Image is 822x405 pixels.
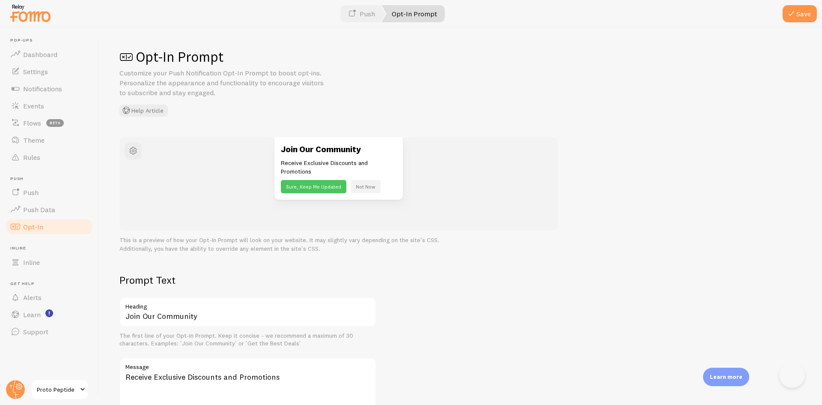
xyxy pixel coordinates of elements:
[5,132,93,149] a: Theme
[5,80,93,97] a: Notifications
[5,97,93,114] a: Events
[119,68,325,98] p: Customize your Push Notification Opt-In Prompt to boost opt-ins. Personalize the appearance and f...
[23,222,43,231] span: Opt-In
[23,102,44,110] span: Events
[119,105,168,117] button: Help Article
[10,38,93,43] span: Pop-ups
[23,153,40,162] span: Rules
[703,368,749,386] div: Learn more
[5,201,93,218] a: Push Data
[281,159,396,176] p: Receive Exclusive Discounts and Promotions
[10,281,93,287] span: Get Help
[37,384,77,395] span: Proto Peptide
[5,184,93,201] a: Push
[119,332,376,347] div: The first line of your Opt-In Prompt. Keep it concise - we recommend a maximum of 30 characters. ...
[672,282,810,362] iframe: Help Scout Beacon - Messages and Notifications
[281,144,396,155] h3: Join Our Community
[710,373,742,381] p: Learn more
[10,176,93,182] span: Push
[31,379,89,400] a: Proto Peptide
[45,309,53,317] svg: <p>Watch New Feature Tutorials!</p>
[23,327,48,336] span: Support
[119,236,558,253] p: This is a preview of how your Opt-In Prompt will look on your website. It may slightly vary depen...
[119,48,801,66] h1: Opt-In Prompt
[5,323,93,340] a: Support
[5,289,93,306] a: Alerts
[23,310,41,319] span: Learn
[779,362,805,388] iframe: Help Scout Beacon - Open
[5,306,93,323] a: Learn
[23,205,55,214] span: Push Data
[119,273,376,287] h2: Prompt Text
[23,50,57,59] span: Dashboard
[5,218,93,235] a: Opt-In
[23,136,45,144] span: Theme
[23,188,39,197] span: Push
[5,114,93,132] a: Flows beta
[23,119,41,127] span: Flows
[351,180,381,193] button: Not Now
[9,2,52,24] img: fomo-relay-logo-orange.svg
[5,149,93,166] a: Rules
[10,246,93,251] span: Inline
[5,63,93,80] a: Settings
[281,180,346,193] button: Sure, Keep Me Updated
[23,84,62,93] span: Notifications
[23,67,48,76] span: Settings
[5,46,93,63] a: Dashboard
[5,254,93,271] a: Inline
[46,119,64,127] span: beta
[119,357,376,372] label: Message
[23,258,40,267] span: Inline
[23,293,42,302] span: Alerts
[119,297,376,312] label: Heading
